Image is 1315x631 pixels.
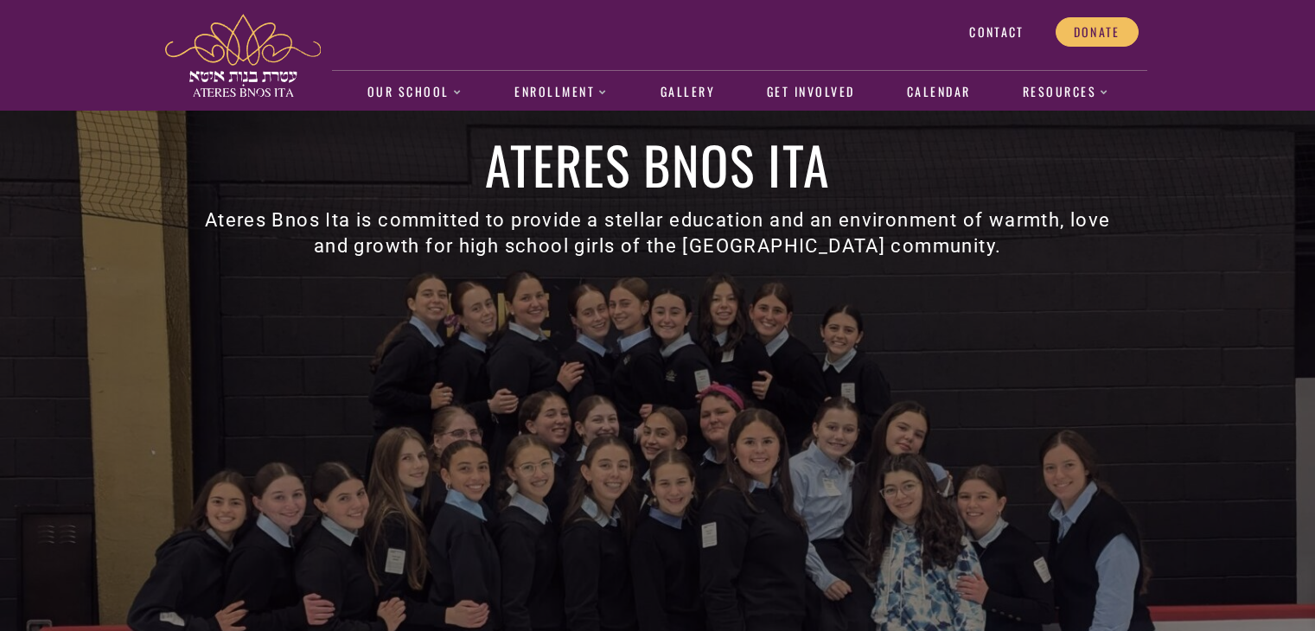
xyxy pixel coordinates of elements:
[1056,17,1139,47] a: Donate
[969,24,1024,40] span: Contact
[897,73,980,112] a: Calendar
[1074,24,1120,40] span: Donate
[165,14,321,97] img: ateres
[193,138,1123,190] h1: Ateres Bnos Ita
[651,73,724,112] a: Gallery
[506,73,617,112] a: Enrollment
[1013,73,1119,112] a: Resources
[358,73,471,112] a: Our School
[193,207,1123,259] h3: Ateres Bnos Ita is committed to provide a stellar education and an environment of warmth, love an...
[757,73,864,112] a: Get Involved
[951,17,1042,47] a: Contact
